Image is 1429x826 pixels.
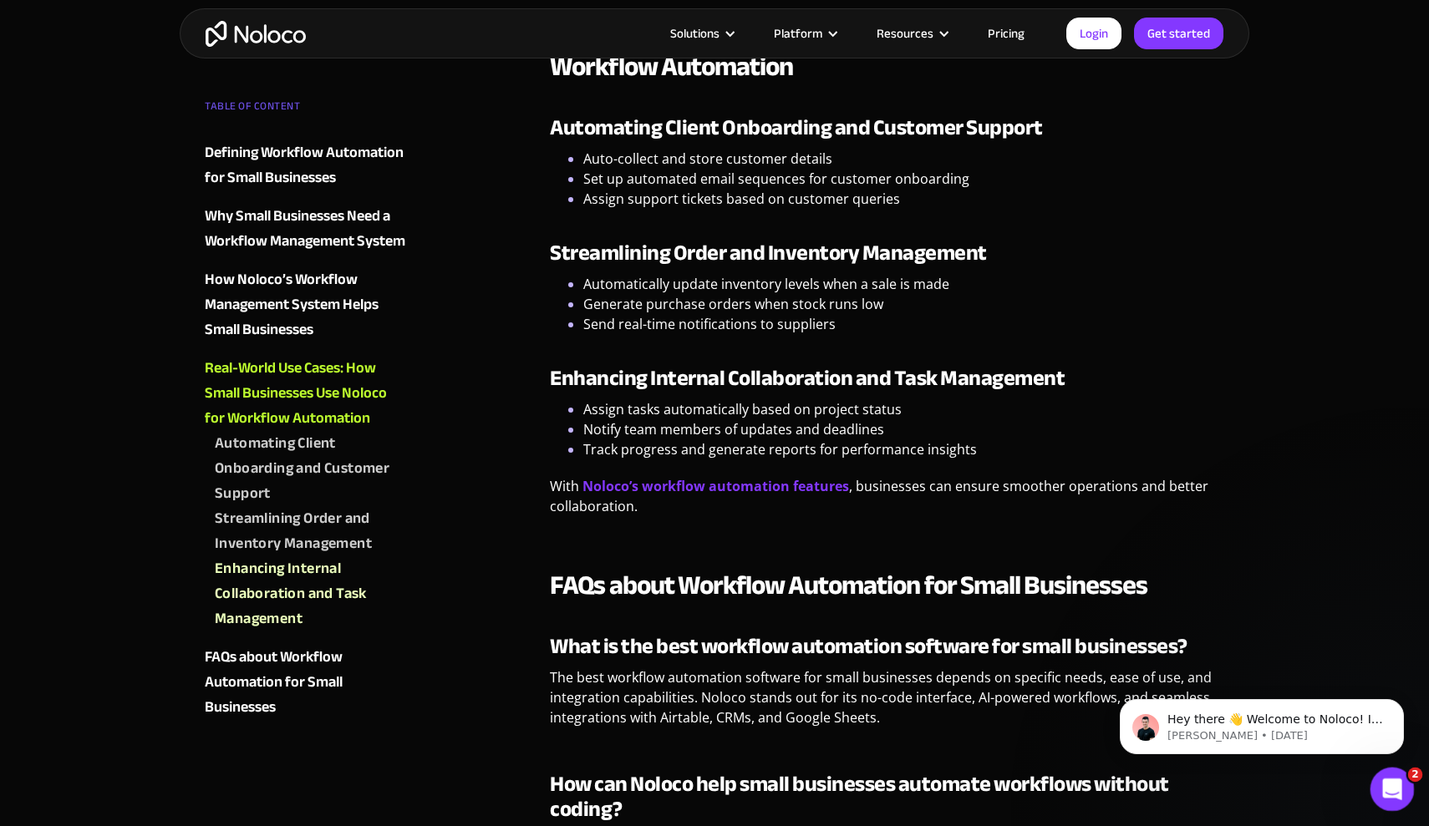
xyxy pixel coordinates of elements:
[967,23,1045,44] a: Pricing
[550,667,1224,740] p: The best workflow automation software for small businesses depends on specific needs, ease of use...
[774,23,822,44] div: Platform
[205,94,407,127] div: TABLE OF CONTENT
[550,560,1147,611] strong: FAQs about Workflow Automation for Small Businesses
[583,439,1224,459] li: Track progress and generate reports for performance insights
[583,169,1224,189] li: Set up automated email sequences for customer onboarding
[206,21,306,47] a: home
[583,149,1224,169] li: Auto-collect and store customer details
[583,314,1224,334] li: Send real-time notifications to suppliers
[649,23,753,44] div: Solutions
[1134,18,1223,49] a: Get started
[205,267,407,342] a: How Noloco’s Workflow Management System Helps Small Businesses
[205,140,407,190] a: Defining Workflow Automation for Small Businesses
[205,645,407,720] a: FAQs about Workflow Automation for Small Businesses
[582,477,849,495] strong: Noloco’s workflow automation features
[583,189,1224,209] li: Assign support tickets based on customer queries
[550,232,987,273] strong: Streamlining Order and Inventory Management
[1408,768,1423,783] span: 2
[205,356,407,431] a: Real-World Use Cases: How Small Businesses Use Noloco for Workflow Automation
[550,476,1224,529] p: With , businesses can ensure smoother operations and better collaboration.
[550,107,1043,148] strong: Automating Client Onboarding and Customer Support
[856,23,967,44] div: Resources
[583,419,1224,439] li: Notify team members of updates and deadlines
[550,357,1065,398] strong: Enhancing Internal Collaboration and Task Management
[1066,18,1121,49] a: Login
[670,23,720,44] div: Solutions
[215,431,407,506] a: Automating Client Onboarding and Customer Support
[753,23,856,44] div: Platform
[583,399,1224,419] li: Assign tasks automatically based on project status
[215,556,407,631] a: Enhancing Internal Collaboration and Task Management
[1095,656,1429,781] iframe: Intercom notifications message
[877,23,933,44] div: Resources
[579,477,849,495] a: Noloco’s workflow automation features
[583,294,1224,314] li: Generate purchase orders when stock runs low
[583,274,1224,294] li: Automatically update inventory levels when a sale is made
[215,506,407,556] a: Streamlining Order and Inventory Management
[550,626,1187,666] strong: What is the best workflow automation software for small businesses?
[1371,768,1415,812] iframe: Intercom live chat
[205,204,407,254] a: Why Small Businesses Need a Workflow Management System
